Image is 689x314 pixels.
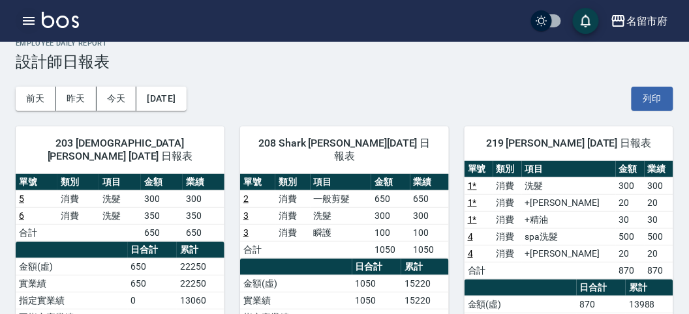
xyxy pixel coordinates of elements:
[493,245,522,262] td: 消費
[632,87,673,111] button: 列印
[522,228,616,245] td: spa洗髮
[522,177,616,194] td: 洗髮
[410,207,449,224] td: 300
[522,161,616,178] th: 項目
[626,279,673,296] th: 累計
[240,241,275,258] td: 合計
[183,190,224,207] td: 300
[522,211,616,228] td: +精油
[401,275,449,292] td: 15220
[256,137,433,163] span: 208 Shark [PERSON_NAME][DATE] 日報表
[645,262,673,279] td: 870
[616,177,645,194] td: 300
[136,87,186,111] button: [DATE]
[177,258,224,275] td: 22250
[57,174,99,191] th: 類別
[31,137,209,163] span: 203 [DEMOGRAPHIC_DATA] [PERSON_NAME] [DATE] 日報表
[240,275,352,292] td: 金額(虛)
[480,137,658,150] span: 219 [PERSON_NAME] [DATE] 日報表
[57,190,99,207] td: 消費
[371,241,410,258] td: 1050
[493,161,522,178] th: 類別
[645,211,673,228] td: 30
[16,275,128,292] td: 實業績
[401,259,449,276] th: 累計
[352,259,402,276] th: 日合計
[16,174,224,242] table: a dense table
[128,242,177,259] th: 日合計
[99,174,141,191] th: 項目
[573,8,599,34] button: save
[128,258,177,275] td: 650
[243,193,249,204] a: 2
[493,228,522,245] td: 消費
[371,224,410,241] td: 100
[493,177,522,194] td: 消費
[128,292,177,309] td: 0
[311,207,371,224] td: 洗髮
[311,190,371,207] td: 一般剪髮
[275,207,311,224] td: 消費
[352,292,402,309] td: 1050
[19,193,24,204] a: 5
[465,296,577,313] td: 金額(虛)
[177,292,224,309] td: 13060
[371,207,410,224] td: 300
[493,211,522,228] td: 消費
[522,245,616,262] td: +[PERSON_NAME]
[605,8,673,35] button: 名留市府
[616,245,645,262] td: 20
[16,174,57,191] th: 單號
[97,87,137,111] button: 今天
[626,296,673,313] td: 13988
[465,161,673,279] table: a dense table
[410,241,449,258] td: 1050
[311,174,371,191] th: 項目
[99,207,141,224] td: 洗髮
[616,211,645,228] td: 30
[16,224,57,241] td: 合計
[19,210,24,221] a: 6
[645,177,673,194] td: 300
[141,207,183,224] td: 350
[177,242,224,259] th: 累計
[465,262,493,279] td: 合計
[57,207,99,224] td: 消費
[141,190,183,207] td: 300
[468,248,473,259] a: 4
[645,161,673,178] th: 業績
[401,292,449,309] td: 15220
[99,190,141,207] td: 洗髮
[311,224,371,241] td: 瞬護
[177,275,224,292] td: 22250
[42,12,79,28] img: Logo
[616,262,645,279] td: 870
[275,174,311,191] th: 類別
[141,174,183,191] th: 金額
[616,161,645,178] th: 金額
[16,39,673,48] h2: Employee Daily Report
[183,224,224,241] td: 650
[240,292,352,309] td: 實業績
[371,174,410,191] th: 金額
[577,296,626,313] td: 870
[141,224,183,241] td: 650
[371,190,410,207] td: 650
[183,174,224,191] th: 業績
[626,13,668,29] div: 名留市府
[183,207,224,224] td: 350
[16,292,128,309] td: 指定實業績
[645,228,673,245] td: 500
[616,194,645,211] td: 20
[352,275,402,292] td: 1050
[243,210,249,221] a: 3
[243,227,249,238] a: 3
[616,228,645,245] td: 500
[240,174,449,259] table: a dense table
[275,224,311,241] td: 消費
[16,87,56,111] button: 前天
[577,279,626,296] th: 日合計
[16,258,128,275] td: 金額(虛)
[275,190,311,207] td: 消費
[645,194,673,211] td: 20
